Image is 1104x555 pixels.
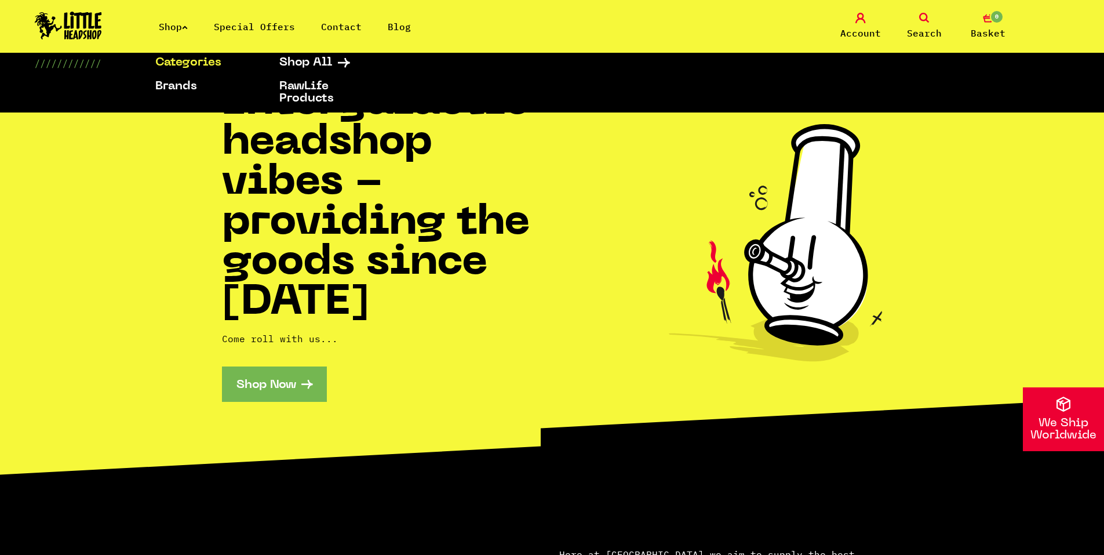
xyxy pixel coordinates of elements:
[222,367,327,402] a: Shop Now
[840,26,881,40] span: Account
[895,13,953,40] a: Search
[1023,418,1104,442] p: We Ship Worldwide
[321,21,362,32] a: Contact
[388,21,411,32] a: Blog
[907,26,942,40] span: Search
[214,21,295,32] a: Special Offers
[971,26,1005,40] span: Basket
[155,81,250,93] a: Brands
[159,21,188,32] a: Shop
[959,13,1017,40] a: 0 Basket
[279,57,374,69] a: Shop All
[990,10,1004,24] span: 0
[222,84,552,324] h1: Intergalactic headshop vibes - providing the goods since [DATE]
[155,57,250,69] a: Categories
[279,81,374,105] a: RawLife Products
[222,332,552,346] p: Come roll with us...
[35,12,102,39] img: Little Head Shop Logo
